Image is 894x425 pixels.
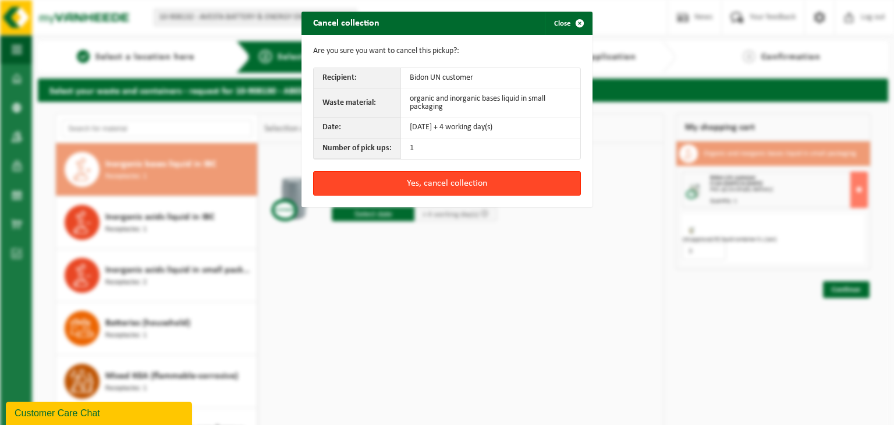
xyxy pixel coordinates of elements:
font: 1 [410,144,414,153]
font: Bidon UN customer [410,73,473,82]
font: organic and inorganic bases liquid in small packaging [410,94,545,111]
font: Cancel collection [313,19,379,28]
font: Waste material: [322,98,376,107]
font: Recipient: [322,73,357,82]
font: Are you sure you want to cancel this pickup?: [313,47,459,55]
font: Number of pick ups: [322,144,392,153]
button: Close [545,12,591,35]
font: Yes, cancel collection [407,179,487,188]
font: Date: [322,123,341,132]
font: [DATE] + 4 working day(s) [410,123,492,132]
button: Yes, cancel collection [313,171,581,196]
font: Close [554,20,571,27]
iframe: chat widget [6,399,194,425]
